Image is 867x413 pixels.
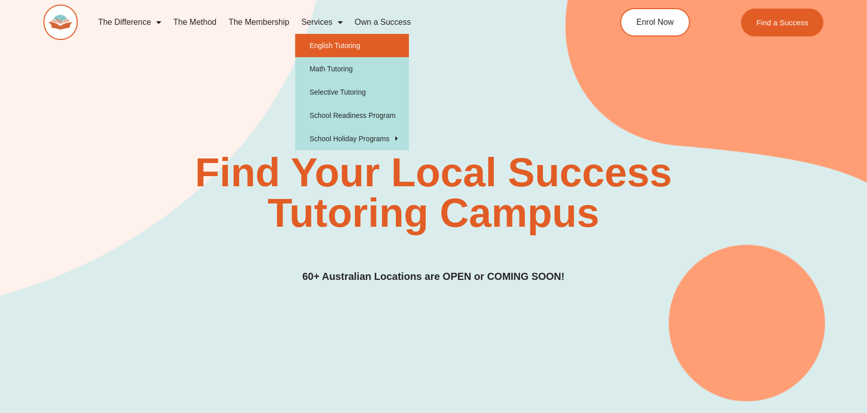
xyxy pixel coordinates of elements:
a: School Holiday Programs [295,127,409,150]
a: The Membership [222,11,295,34]
span: Find a Success [757,19,809,26]
a: English Tutoring [295,34,409,57]
ul: Services [295,34,409,150]
a: Enrol Now [620,8,690,36]
nav: Menu [92,11,575,34]
a: Services [295,11,348,34]
a: School Readiness Program [295,104,409,127]
h2: Find Your Local Success Tutoring Campus [125,152,742,233]
a: Find a Success [742,9,824,36]
span: Enrol Now [636,18,674,26]
a: Selective Tutoring [295,80,409,104]
a: Own a Success [349,11,417,34]
h3: 60+ Australian Locations are OPEN or COMING SOON! [302,269,565,284]
a: The Method [167,11,222,34]
a: Math Tutoring [295,57,409,80]
iframe: Chat Widget [816,364,867,413]
a: The Difference [92,11,167,34]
